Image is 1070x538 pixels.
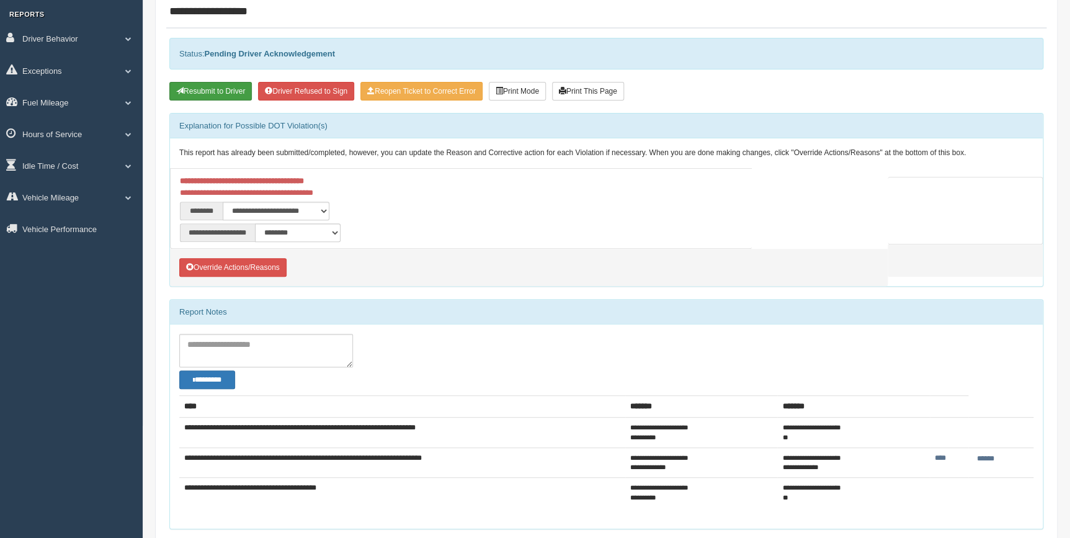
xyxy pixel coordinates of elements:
div: Explanation for Possible DOT Violation(s) [170,114,1043,138]
button: Print Mode [489,82,546,101]
button: Driver Refused to Sign [258,82,354,101]
strong: Pending Driver Acknowledgement [204,49,334,58]
button: Override Logged Reason/Action [179,258,287,277]
div: This report has already been submitted/completed, however, you can update the Reason and Correcti... [170,138,1043,168]
button: Change Filter Options [179,370,235,389]
div: Report Notes [170,300,1043,325]
button: Resubmit To Driver [169,82,252,101]
button: Print This Page [552,82,624,101]
button: Reopen Ticket [360,82,483,101]
div: Status: [169,38,1043,69]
